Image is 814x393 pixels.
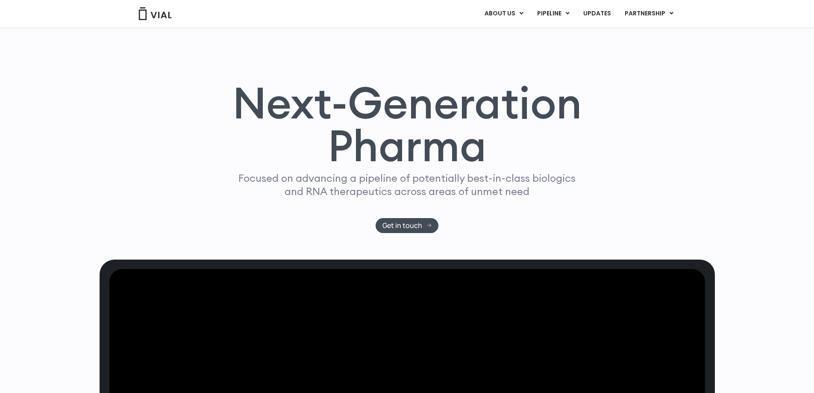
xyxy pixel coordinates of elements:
a: PARTNERSHIPMenu Toggle [618,6,680,21]
a: ABOUT USMenu Toggle [478,6,530,21]
a: Get in touch [376,218,438,233]
a: PIPELINEMenu Toggle [530,6,576,21]
span: Get in touch [382,222,422,229]
h1: Next-Generation Pharma [222,81,592,168]
p: Focused on advancing a pipeline of potentially best-in-class biologics and RNA therapeutics acros... [235,171,579,198]
img: Vial Logo [138,7,172,20]
a: UPDATES [576,6,617,21]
